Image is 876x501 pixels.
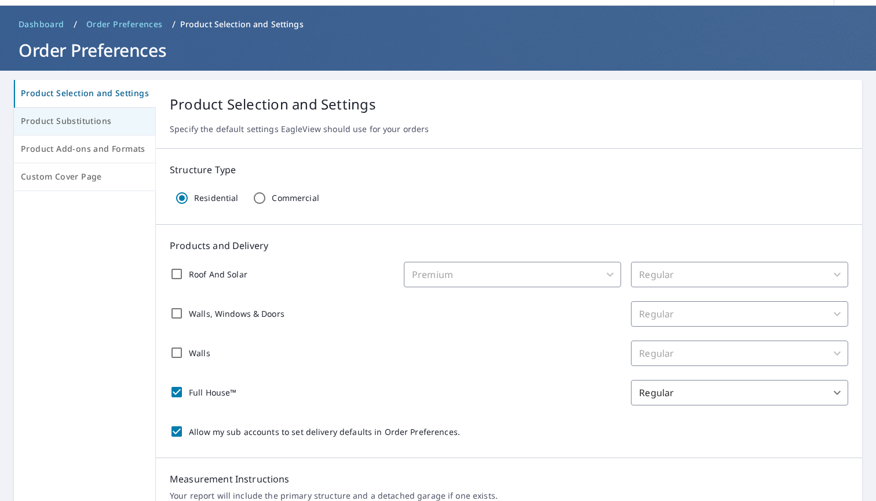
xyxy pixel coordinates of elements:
li: / [74,17,77,31]
p: Product Selection and Settings [180,19,304,30]
li: / [172,17,176,31]
p: Measurement Instructions [170,472,848,486]
p: Full House™ [189,386,236,398]
p: Specify the default settings EagleView should use for your orders [170,124,848,134]
p: Product Selection and Settings [170,94,848,115]
p: Walls, Windows & Doors [189,308,284,320]
p: Allow my sub accounts to set delivery defaults in Order Preferences. [189,426,460,438]
div: Regular [631,301,848,327]
div: Regular [631,341,848,366]
div: tab-list [14,80,156,191]
div: Regular [631,262,848,287]
span: Dashboard [19,19,64,30]
span: Custom Cover Page [21,170,148,184]
p: Products and Delivery [170,239,848,253]
nav: breadcrumb [14,15,862,34]
span: Product Add-ons and Formats [21,142,148,156]
div: Regular [631,380,848,405]
span: Product Selection and Settings [21,86,149,101]
a: Order Preferences [82,15,167,34]
p: Residential [194,193,238,203]
p: Your report will include the primary structure and a detached garage if one exists. [170,491,848,501]
p: Structure Type [170,163,848,177]
span: Order Preferences [86,19,163,30]
div: Premium [404,262,621,287]
p: Walls [189,347,210,359]
p: Roof And Solar [189,268,247,280]
p: Commercial [272,193,319,203]
a: Dashboard [14,15,69,34]
h1: Order Preferences [14,38,862,62]
span: Product Substitutions [21,114,148,129]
